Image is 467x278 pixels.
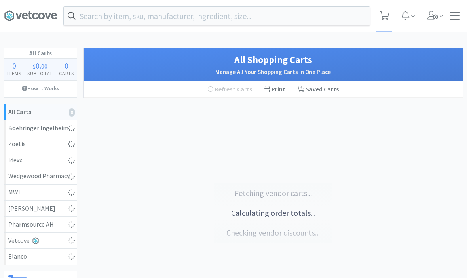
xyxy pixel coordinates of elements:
[33,62,36,70] span: $
[8,139,73,149] div: Zoetis
[4,233,77,249] a: Vetcove
[4,217,77,233] a: Pharmsource AH
[8,251,73,262] div: Elanco
[291,81,345,98] a: Saved Carts
[8,108,31,116] strong: All Carts
[201,81,258,98] div: Refresh Carts
[8,187,73,198] div: MWI
[65,61,68,70] span: 0
[4,168,77,185] a: Wedgewood Pharmacy
[4,201,77,217] a: [PERSON_NAME]
[258,81,291,98] div: Print
[56,70,77,77] h4: Carts
[25,62,56,70] div: .
[64,7,370,25] input: Search by item, sku, manufacturer, ingredient, size...
[8,236,73,246] div: Vetcove
[4,81,77,96] a: How It Works
[4,120,77,137] a: Boehringer Ingelheim
[41,62,47,70] span: 00
[4,104,77,120] a: All Carts0
[8,155,73,166] div: Idexx
[69,108,75,117] i: 0
[4,136,77,152] a: Zoetis
[12,61,16,70] span: 0
[8,171,73,181] div: Wedgewood Pharmacy
[4,152,77,169] a: Idexx
[4,249,77,265] a: Elanco
[4,185,77,201] a: MWI
[8,204,73,214] div: [PERSON_NAME]
[91,67,455,77] h2: Manage All Your Shopping Carts In One Place
[4,70,25,77] h4: Items
[8,123,73,133] div: Boehringer Ingelheim
[25,70,56,77] h4: Subtotal
[8,219,73,230] div: Pharmsource AH
[4,48,77,59] h1: All Carts
[91,52,455,67] h1: All Shopping Carts
[36,61,40,70] span: 0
